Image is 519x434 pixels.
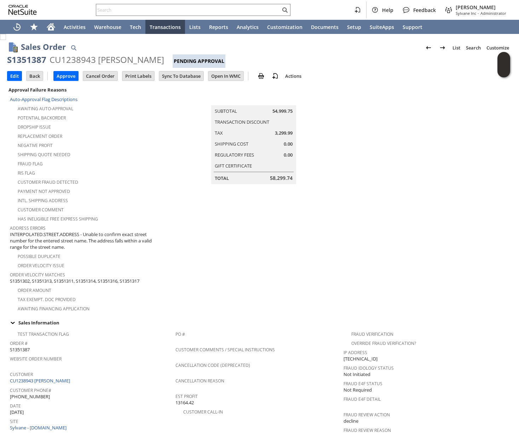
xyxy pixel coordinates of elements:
[205,20,232,34] a: Reports
[10,409,24,416] span: [DATE]
[282,73,304,79] a: Actions
[175,362,250,368] a: Cancellation Code (deprecated)
[18,124,51,130] a: Dropship Issue
[344,412,390,418] a: Fraud Review Action
[344,350,367,356] a: IP Address
[272,108,293,115] span: 54,999.75
[344,427,391,433] a: Fraud Review Reason
[10,356,62,362] a: Website Order Number
[10,393,50,400] span: [PHONE_NUMBER]
[398,20,427,34] a: Support
[7,85,165,94] div: Approval Failure Reasons
[18,106,73,112] a: Awaiting Auto-Approval
[59,20,90,34] a: Activities
[18,188,70,194] a: Payment not approved
[175,378,224,384] a: Cancellation Reason
[365,20,398,34] a: SuiteApps
[351,340,416,346] a: Override Fraud Verification?
[18,253,60,259] a: Possible Duplicate
[10,340,28,346] a: Order #
[175,393,198,399] a: Est Profit
[7,318,509,327] div: Sales Information
[10,377,72,384] a: CU1238943 [PERSON_NAME]
[307,20,343,34] a: Documents
[215,163,252,169] a: Gift Certificate
[27,71,43,81] input: Back
[18,287,51,293] a: Order Amount
[497,52,510,77] iframe: Click here to launch Oracle Guided Learning Help Panel
[90,20,126,34] a: Warehouse
[271,72,279,80] img: add-record.svg
[215,141,248,147] a: Shipping Cost
[42,20,59,34] a: Home
[478,11,479,16] span: -
[215,108,237,114] a: Subtotal
[18,133,62,139] a: Replacement Order
[18,216,98,222] a: Has Ineligible Free Express Shipping
[284,152,293,158] span: 0.00
[275,130,293,136] span: 3,299.99
[18,198,68,204] a: Intl. Shipping Address
[18,297,76,303] a: Tax Exempt. Doc Provided
[8,20,25,34] a: Recent Records
[96,6,281,14] input: Search
[145,20,185,34] a: Transactions
[64,24,86,30] span: Activities
[343,20,365,34] a: Setup
[344,396,381,402] a: Fraud E4F Detail
[10,96,77,102] a: Auto-Approval Flag Descriptions
[10,225,46,231] a: Address Errors
[344,356,377,362] span: [TECHNICAL_ID]
[211,94,296,105] caption: Summary
[267,24,302,30] span: Customization
[281,6,289,14] svg: Search
[215,175,229,181] a: Total
[413,7,436,13] span: Feedback
[183,409,223,415] a: Customer Call-in
[18,207,64,213] a: Customer Comment
[403,24,422,30] span: Support
[18,170,35,176] a: RIS flag
[18,142,53,148] a: Negative Profit
[456,4,506,11] span: [PERSON_NAME]
[83,71,117,81] input: Cancel Order
[463,42,484,53] a: Search
[438,43,447,52] img: Next
[18,263,64,269] a: Order Velocity Issue
[10,346,30,353] span: S1351387
[94,24,121,30] span: Warehouse
[344,365,394,371] a: Fraud Idology Status
[215,152,254,158] a: Regulatory Fees
[18,152,70,158] a: Shipping Quote Needed
[450,42,463,53] a: List
[208,71,243,81] input: Open In WMC
[7,71,22,81] input: Edit
[344,381,382,387] a: Fraud E4F Status
[130,24,141,30] span: Tech
[344,371,370,378] span: Not Initiated
[382,7,393,13] span: Help
[10,403,21,409] a: Date
[175,331,185,337] a: PO #
[209,24,228,30] span: Reports
[47,23,55,31] svg: Home
[54,71,78,81] input: Approve
[424,43,433,52] img: Previous
[10,387,51,393] a: Customer Phone#
[8,5,37,15] svg: logo
[351,331,393,337] a: Fraud Verification
[484,42,512,53] a: Customize
[270,175,293,182] span: 58,299.74
[10,418,18,424] a: Site
[13,23,21,31] svg: Recent Records
[18,179,78,185] a: Customer Fraud Detected
[18,306,90,312] a: Awaiting Financing Application
[18,161,43,167] a: Fraud Flag
[122,71,154,81] input: Print Labels
[21,41,66,53] h1: Sales Order
[175,347,275,353] a: Customer Comments / Special Instructions
[344,387,372,393] span: Not Required
[173,54,225,68] div: Pending Approval
[237,24,259,30] span: Analytics
[126,20,145,34] a: Tech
